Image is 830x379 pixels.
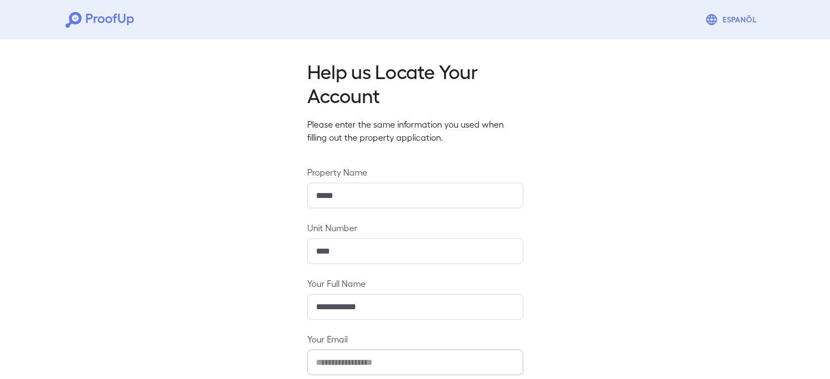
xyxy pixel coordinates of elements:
[307,59,523,107] h2: Help us Locate Your Account
[307,166,523,178] label: Property Name
[307,221,523,234] label: Unit Number
[307,118,523,144] p: Please enter the same information you used when filling out the property application.
[307,333,523,345] label: Your Email
[307,277,523,290] label: Your Full Name
[701,9,765,31] button: Espanõl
